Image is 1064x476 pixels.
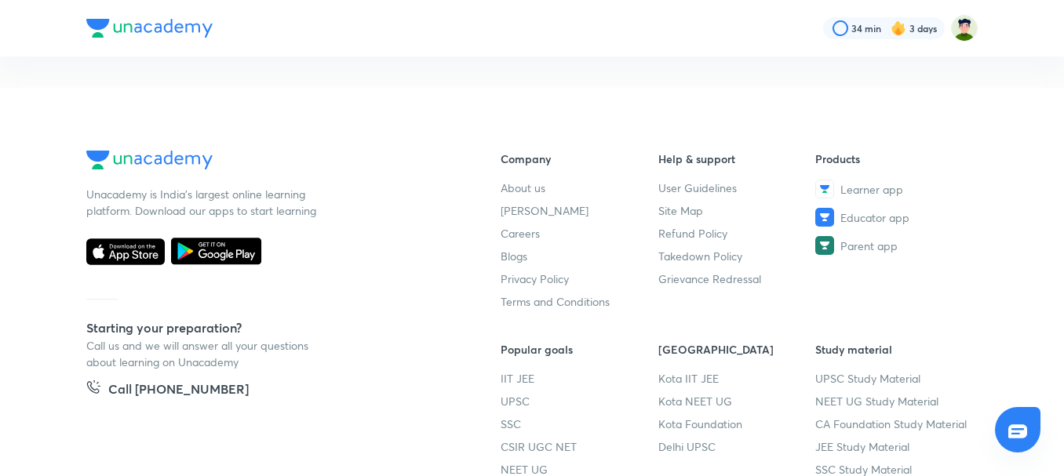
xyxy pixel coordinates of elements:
[501,271,658,287] a: Privacy Policy
[815,341,973,358] h6: Study material
[86,19,213,38] img: Company Logo
[815,236,834,255] img: Parent app
[86,151,450,173] a: Company Logo
[86,337,322,370] p: Call us and we will answer all your questions about learning on Unacademy
[501,293,658,310] a: Terms and Conditions
[815,151,973,167] h6: Products
[86,151,213,169] img: Company Logo
[815,180,973,198] a: Learner app
[658,225,816,242] a: Refund Policy
[501,438,658,455] a: CSIR UGC NET
[501,393,658,409] a: UPSC
[658,202,816,219] a: Site Map
[501,225,658,242] a: Careers
[658,151,816,167] h6: Help & support
[658,248,816,264] a: Takedown Policy
[658,393,816,409] a: Kota NEET UG
[658,271,816,287] a: Grievance Redressal
[501,202,658,219] a: [PERSON_NAME]
[501,416,658,432] a: SSC
[501,180,658,196] a: About us
[501,341,658,358] h6: Popular goals
[658,438,816,455] a: Delhi UPSC
[86,318,450,337] h5: Starting your preparation?
[86,380,249,402] a: Call [PHONE_NUMBER]
[501,370,658,387] a: IIT JEE
[108,380,249,402] h5: Call [PHONE_NUMBER]
[815,180,834,198] img: Learner app
[840,238,898,254] span: Parent app
[658,341,816,358] h6: [GEOGRAPHIC_DATA]
[840,209,909,226] span: Educator app
[951,15,978,42] img: Rahul B
[501,151,658,167] h6: Company
[501,225,540,242] span: Careers
[658,370,816,387] a: Kota IIT JEE
[815,370,973,387] a: UPSC Study Material
[815,236,973,255] a: Parent app
[840,181,903,198] span: Learner app
[815,416,973,432] a: CA Foundation Study Material
[658,180,816,196] a: User Guidelines
[501,248,658,264] a: Blogs
[815,438,973,455] a: JEE Study Material
[86,186,322,219] p: Unacademy is India’s largest online learning platform. Download our apps to start learning
[891,20,906,36] img: streak
[815,208,973,227] a: Educator app
[815,393,973,409] a: NEET UG Study Material
[658,416,816,432] a: Kota Foundation
[815,208,834,227] img: Educator app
